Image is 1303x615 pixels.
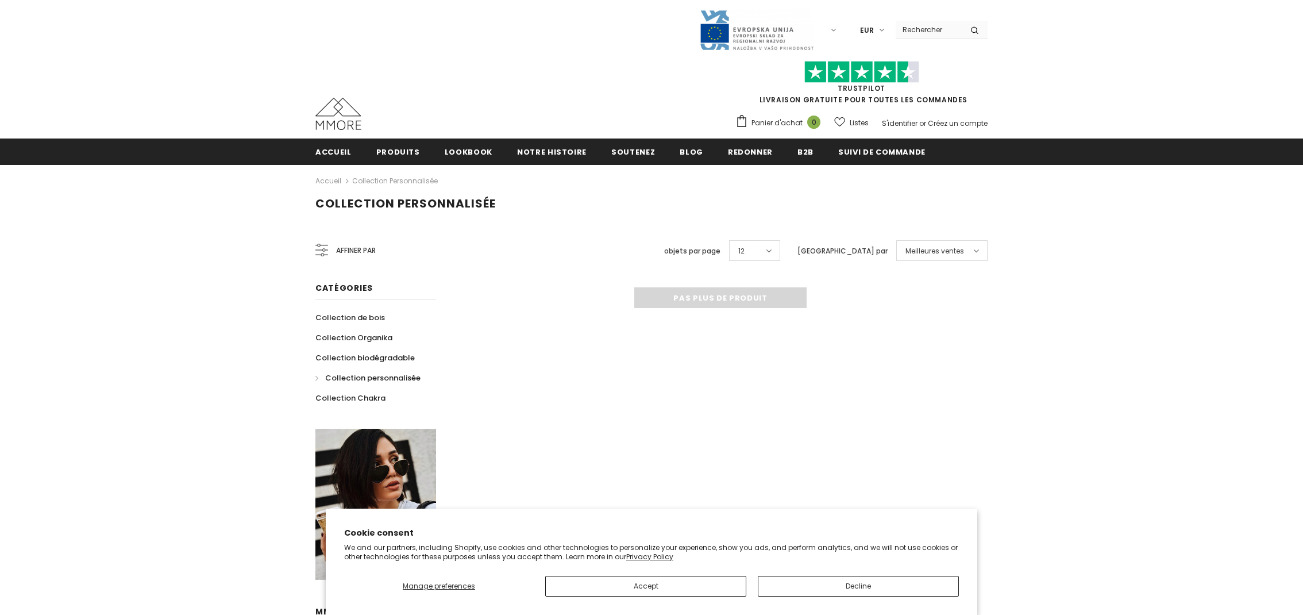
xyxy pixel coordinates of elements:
[738,245,745,257] span: 12
[728,139,773,164] a: Redonner
[315,195,496,212] span: Collection personnalisée
[315,312,385,323] span: Collection de bois
[807,116,820,129] span: 0
[344,576,534,597] button: Manage preferences
[344,543,959,561] p: We and our partners, including Shopify, use cookies and other technologies to personalize your ex...
[626,552,673,562] a: Privacy Policy
[728,147,773,157] span: Redonner
[344,527,959,539] h2: Cookie consent
[680,147,703,157] span: Blog
[804,61,919,83] img: Faites confiance aux étoiles pilotes
[699,9,814,51] img: Javni Razpis
[315,147,352,157] span: Accueil
[376,139,420,164] a: Produits
[882,118,918,128] a: S'identifier
[315,368,421,388] a: Collection personnalisée
[664,245,720,257] label: objets par page
[545,576,746,597] button: Accept
[797,245,888,257] label: [GEOGRAPHIC_DATA] par
[850,117,869,129] span: Listes
[376,147,420,157] span: Produits
[352,176,438,186] a: Collection personnalisée
[838,147,926,157] span: Suivi de commande
[611,139,655,164] a: soutenez
[445,139,492,164] a: Lookbook
[315,388,385,408] a: Collection Chakra
[315,352,415,363] span: Collection biodégradable
[797,147,814,157] span: B2B
[838,83,885,93] a: TrustPilot
[315,98,361,130] img: Cas MMORE
[315,307,385,328] a: Collection de bois
[680,139,703,164] a: Blog
[797,139,814,164] a: B2B
[517,139,587,164] a: Notre histoire
[834,113,869,133] a: Listes
[905,245,964,257] span: Meilleures ventes
[445,147,492,157] span: Lookbook
[315,282,373,294] span: Catégories
[928,118,988,128] a: Créez un compte
[315,348,415,368] a: Collection biodégradable
[517,147,587,157] span: Notre histoire
[896,21,962,38] input: Search Site
[699,25,814,34] a: Javni Razpis
[325,372,421,383] span: Collection personnalisée
[315,328,392,348] a: Collection Organika
[758,576,959,597] button: Decline
[838,139,926,164] a: Suivi de commande
[336,244,376,257] span: Affiner par
[735,66,988,105] span: LIVRAISON GRATUITE POUR TOUTES LES COMMANDES
[315,174,341,188] a: Accueil
[751,117,803,129] span: Panier d'achat
[315,393,385,403] span: Collection Chakra
[315,332,392,343] span: Collection Organika
[403,581,475,591] span: Manage preferences
[919,118,926,128] span: or
[611,147,655,157] span: soutenez
[860,25,874,36] span: EUR
[315,139,352,164] a: Accueil
[735,114,826,132] a: Panier d'achat 0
